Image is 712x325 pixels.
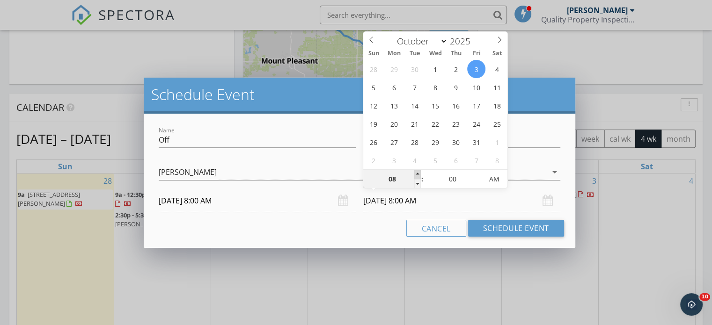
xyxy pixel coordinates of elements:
span: October 14, 2025 [405,96,424,115]
span: October 11, 2025 [488,78,506,96]
span: October 4, 2025 [488,60,506,78]
span: October 24, 2025 [467,115,485,133]
span: October 3, 2025 [467,60,485,78]
span: November 8, 2025 [488,151,506,169]
span: October 15, 2025 [426,96,444,115]
span: October 29, 2025 [426,133,444,151]
span: October 18, 2025 [488,96,506,115]
span: September 28, 2025 [364,60,382,78]
span: October 7, 2025 [405,78,424,96]
span: October 6, 2025 [385,78,403,96]
span: October 22, 2025 [426,115,444,133]
span: November 4, 2025 [405,151,424,169]
span: Click to toggle [481,170,507,188]
span: October 5, 2025 [364,78,382,96]
span: October 25, 2025 [488,115,506,133]
span: November 6, 2025 [447,151,465,169]
span: October 31, 2025 [467,133,485,151]
span: September 30, 2025 [405,60,424,78]
span: November 7, 2025 [467,151,485,169]
span: October 27, 2025 [385,133,403,151]
span: Fri [466,51,487,57]
span: Wed [425,51,446,57]
span: October 26, 2025 [364,133,382,151]
input: Select date [159,189,356,212]
input: Year [448,35,478,47]
span: October 1, 2025 [426,60,444,78]
span: October 16, 2025 [447,96,465,115]
span: Thu [446,51,466,57]
span: November 1, 2025 [488,133,506,151]
span: November 3, 2025 [385,151,403,169]
span: October 21, 2025 [405,115,424,133]
span: October 2, 2025 [447,60,465,78]
span: November 2, 2025 [364,151,382,169]
input: Select date [363,189,560,212]
button: Schedule Event [468,220,564,237]
span: : [421,170,424,188]
span: October 9, 2025 [447,78,465,96]
span: September 29, 2025 [385,60,403,78]
span: October 30, 2025 [447,133,465,151]
div: [PERSON_NAME] [159,168,217,176]
span: October 28, 2025 [405,133,424,151]
button: Cancel [406,220,466,237]
i: arrow_drop_down [549,166,560,178]
span: Tue [404,51,425,57]
span: October 19, 2025 [364,115,382,133]
span: October 8, 2025 [426,78,444,96]
span: November 5, 2025 [426,151,444,169]
span: Sun [363,51,384,57]
span: October 23, 2025 [447,115,465,133]
span: Sat [487,51,507,57]
span: Mon [384,51,404,57]
span: October 20, 2025 [385,115,403,133]
span: 10 [699,293,710,301]
h2: Schedule Event [151,85,568,104]
span: October 13, 2025 [385,96,403,115]
span: October 12, 2025 [364,96,382,115]
iframe: Intercom live chat [680,293,703,316]
span: October 10, 2025 [467,78,485,96]
span: October 17, 2025 [467,96,485,115]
